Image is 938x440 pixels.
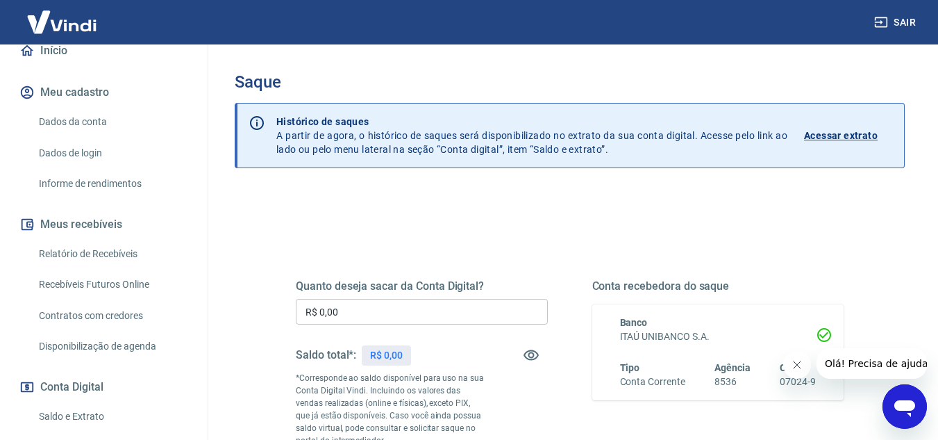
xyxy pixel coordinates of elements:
[620,362,640,373] span: Tipo
[235,72,905,92] h3: Saque
[780,362,806,373] span: Conta
[17,1,107,43] img: Vindi
[276,115,787,129] p: Histórico de saques
[620,375,685,389] h6: Conta Corrente
[33,302,191,330] a: Contratos com credores
[276,115,787,156] p: A partir de agora, o histórico de saques será disponibilizado no extrato da sua conta digital. Ac...
[296,279,548,293] h5: Quanto deseja sacar da Conta Digital?
[33,332,191,361] a: Disponibilização de agenda
[33,108,191,136] a: Dados da conta
[33,270,191,299] a: Recebíveis Futuros Online
[714,375,751,389] h6: 8536
[804,129,878,142] p: Acessar extrato
[871,10,921,35] button: Sair
[620,317,648,328] span: Banco
[33,240,191,268] a: Relatório de Recebíveis
[33,139,191,168] a: Dados de login
[17,372,191,402] button: Conta Digital
[804,115,893,156] a: Acessar extrato
[780,375,816,389] h6: 07024-9
[33,402,191,431] a: Saldo e Extrato
[882,384,927,429] iframe: Botão para abrir a janela de mensagens
[592,279,844,293] h5: Conta recebedora do saque
[783,351,811,379] iframe: Fechar mensagem
[33,170,191,198] a: Informe de rendimentos
[620,329,816,344] h6: ITAÚ UNIBANCO S.A.
[296,348,356,362] h5: Saldo total*:
[8,10,117,21] span: Olá! Precisa de ajuda?
[370,348,403,363] p: R$ 0,00
[17,77,191,108] button: Meu cadastro
[714,362,751,373] span: Agência
[816,348,927,379] iframe: Mensagem da empresa
[17,209,191,240] button: Meus recebíveis
[17,35,191,66] a: Início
